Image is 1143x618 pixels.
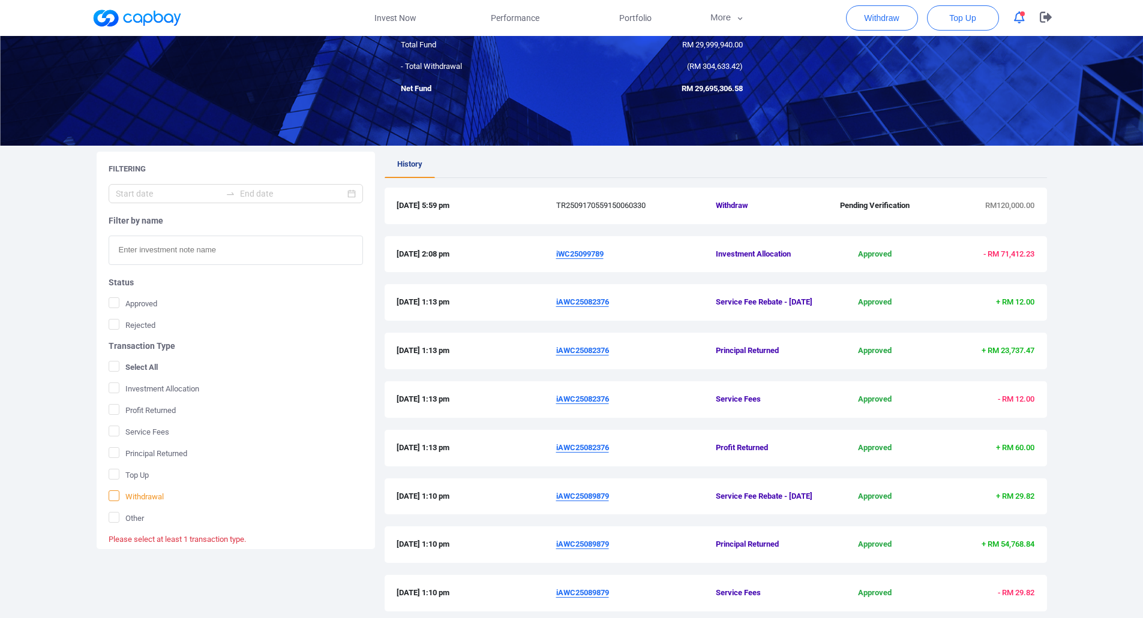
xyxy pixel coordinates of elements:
[982,346,1034,355] span: + RM 23,737.47
[716,248,822,261] span: Investment Allocation
[116,187,221,200] input: Start date
[716,393,822,406] span: Service Fees
[109,340,363,351] h5: Transaction Type
[556,394,609,403] u: iAWC25082376
[240,187,345,200] input: End date
[716,490,822,503] span: Service Fee Rebate - [DATE]
[716,296,822,309] span: Service Fee Rebate - [DATE]
[556,297,609,306] u: iAWC25082376
[985,201,1034,210] span: RM120,000.00
[822,490,928,503] span: Approved
[556,200,716,212] span: TR2509170559150060330
[397,393,556,406] span: [DATE] 1:13 pm
[998,588,1034,597] span: - RM 29.82
[556,539,609,548] u: iAWC25089879
[822,393,928,406] span: Approved
[397,248,556,261] span: [DATE] 2:08 pm
[822,538,928,551] span: Approved
[689,62,740,71] span: RM 304,633.42
[109,319,155,331] span: Rejected
[716,442,822,454] span: Profit Returned
[822,587,928,599] span: Approved
[109,533,363,546] p: Please select at least 1 transaction type.
[619,11,652,25] span: Portfolio
[109,236,363,265] input: Enter investment note name
[983,249,1034,258] span: - RM 71,412.23
[998,394,1034,403] span: - RM 12.00
[716,200,822,212] span: Withdraw
[397,345,556,357] span: [DATE] 1:13 pm
[982,539,1034,548] span: + RM 54,768.84
[397,159,422,168] span: History
[109,382,199,394] span: Investment Allocation
[109,426,169,438] span: Service Fees
[822,345,928,357] span: Approved
[822,200,928,212] span: Pending Verification
[109,447,187,459] span: Principal Returned
[556,492,609,501] u: iAWC25089879
[927,5,999,31] button: Top Up
[397,200,556,212] span: [DATE] 5:59 pm
[556,443,609,452] u: iAWC25082376
[109,297,157,309] span: Approved
[682,84,743,93] span: RM 29,695,306.58
[682,40,743,49] span: RM 29,999,940.00
[226,189,235,198] span: to
[996,492,1034,501] span: + RM 29.82
[822,442,928,454] span: Approved
[109,512,144,524] span: Other
[491,11,539,25] span: Performance
[556,346,609,355] u: iAWC25082376
[226,189,235,198] span: swap-right
[556,588,609,597] u: iAWC25089879
[822,296,928,309] span: Approved
[572,61,752,73] div: ( )
[397,538,556,551] span: [DATE] 1:10 pm
[949,12,976,24] span: Top Up
[397,296,556,309] span: [DATE] 1:13 pm
[109,277,363,288] h5: Status
[846,5,918,31] button: Withdraw
[392,83,572,95] div: Net Fund
[392,39,572,52] div: Total Fund
[397,587,556,599] span: [DATE] 1:10 pm
[109,490,164,502] span: Withdrawal
[109,469,149,481] span: Top Up
[996,297,1034,306] span: + RM 12.00
[556,249,604,258] u: iWC25099789
[716,538,822,551] span: Principal Returned
[397,490,556,503] span: [DATE] 1:10 pm
[392,61,572,73] div: - Total Withdrawal
[716,587,822,599] span: Service Fees
[716,345,822,357] span: Principal Returned
[109,215,363,226] h5: Filter by name
[109,404,176,416] span: Profit Returned
[996,443,1034,452] span: + RM 60.00
[397,442,556,454] span: [DATE] 1:13 pm
[109,164,146,174] h5: Filtering
[109,361,158,373] span: Select All
[822,248,928,261] span: Approved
